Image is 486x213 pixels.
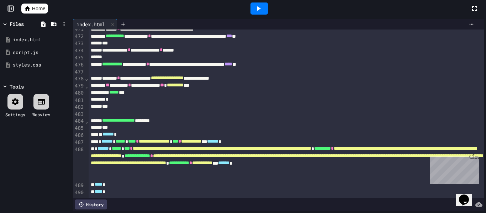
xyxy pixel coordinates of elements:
[13,36,68,43] div: index.html
[73,21,109,28] div: index.html
[73,132,85,139] div: 486
[73,19,117,30] div: index.html
[5,111,25,118] div: Settings
[85,83,88,89] span: Fold line
[13,49,68,56] div: script.js
[73,90,85,97] div: 480
[10,83,24,90] div: Tools
[73,146,85,182] div: 488
[21,4,48,14] a: Home
[456,185,479,206] iframe: chat widget
[73,62,85,69] div: 476
[73,97,85,104] div: 481
[73,118,85,125] div: 484
[73,47,85,54] div: 474
[73,139,85,146] div: 487
[73,104,85,111] div: 482
[73,75,85,82] div: 478
[73,69,85,76] div: 477
[73,82,85,90] div: 479
[73,33,85,40] div: 472
[75,199,107,209] div: History
[32,5,45,12] span: Home
[73,182,85,189] div: 489
[85,118,88,124] span: Fold line
[32,111,50,118] div: Webview
[85,76,88,81] span: Fold line
[73,111,85,118] div: 483
[73,26,85,33] div: 471
[73,189,85,196] div: 490
[73,40,85,47] div: 473
[73,125,85,132] div: 485
[3,3,49,45] div: Chat with us now!Close
[13,62,68,69] div: styles.css
[73,54,85,62] div: 475
[427,154,479,184] iframe: chat widget
[10,20,24,28] div: Files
